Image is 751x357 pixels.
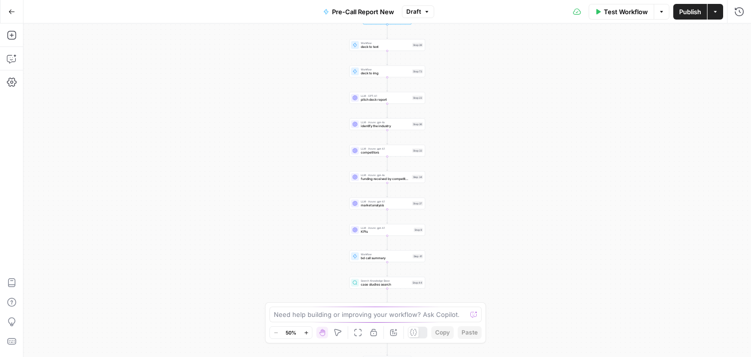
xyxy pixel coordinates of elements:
g: Edge from step_41 to step_44 [387,262,388,276]
div: Step 73 [412,69,423,74]
g: Edge from step_6 to end [387,341,388,356]
span: KPIs [361,229,412,234]
span: 50% [286,329,296,336]
span: Workflow [361,252,411,256]
span: market analysis [361,203,410,208]
span: LLM · Azure: gpt-4o [361,173,410,177]
g: Edge from step_23 to step_36 [387,104,388,118]
span: LLM · Azure: gpt-4.1 [361,226,412,230]
span: deck to img [361,71,410,76]
g: Edge from step_39 to step_73 [387,51,388,65]
span: Workflow [361,67,410,71]
g: Edge from step_33 to step_34 [387,156,388,171]
g: Edge from step_44 to step_63 [387,289,388,303]
div: LLM · GPT-4.1pitch deck reportStep 23 [350,92,425,104]
span: case studies search [361,282,410,287]
g: Edge from step_34 to step_37 [387,183,388,197]
span: identify the industry [361,124,410,129]
div: LLM · Azure: gpt-4.1KPIsStep 9 [350,224,425,236]
span: deck to text [361,45,410,49]
span: funding received by competitors [361,177,410,181]
div: Search Knowledge Basecase studies searchStep 44 [350,277,425,289]
span: Draft [406,7,421,16]
span: Pre-Call Report New [332,7,394,17]
div: LLM · Azure: gpt-4.1competitorsStep 33 [350,145,425,156]
div: LLM · Azure: gpt-4.1market analysisStep 37 [350,198,425,209]
span: Paste [462,328,478,337]
span: Copy [435,328,450,337]
div: LLM · Azure: gpt-4ofunding received by competitorsStep 34 [350,171,425,183]
div: Step 23 [412,96,423,100]
div: Step 9 [414,228,423,232]
div: Step 41 [413,254,423,259]
span: Search Knowledge Base [361,279,410,283]
span: LLM · GPT-4.1 [361,94,410,98]
div: Step 44 [412,281,423,285]
button: Pre-Call Report New [317,4,400,20]
g: Edge from step_37 to step_9 [387,209,388,223]
button: Paste [458,326,482,339]
span: Workflow [361,41,410,45]
div: Workflowbd call summaryStep 41 [350,250,425,262]
span: Publish [679,7,701,17]
g: Edge from start to step_39 [387,24,388,39]
div: Step 34 [412,175,423,179]
span: competitors [361,150,410,155]
span: LLM · Azure: gpt-4.1 [361,147,410,151]
div: LLM · Azure: gpt-4oidentify the industryStep 36 [350,118,425,130]
div: Step 36 [412,122,423,127]
span: LLM · Azure: gpt-4.1 [361,200,410,203]
button: Test Workflow [589,4,654,20]
div: Workflowdeck to imgStep 73 [350,66,425,77]
button: Draft [402,5,434,18]
div: Workflowdeck to textStep 39 [350,39,425,51]
div: Step 33 [412,149,423,153]
g: Edge from step_36 to step_33 [387,130,388,144]
g: Edge from step_73 to step_23 [387,77,388,91]
span: Test Workflow [604,7,648,17]
span: LLM · Azure: gpt-4o [361,120,410,124]
span: pitch deck report [361,97,410,102]
button: Publish [673,4,707,20]
div: Step 37 [412,201,423,206]
div: Step 39 [412,43,423,47]
g: Edge from step_9 to step_41 [387,236,388,250]
button: Copy [431,326,454,339]
span: bd call summary [361,256,411,261]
